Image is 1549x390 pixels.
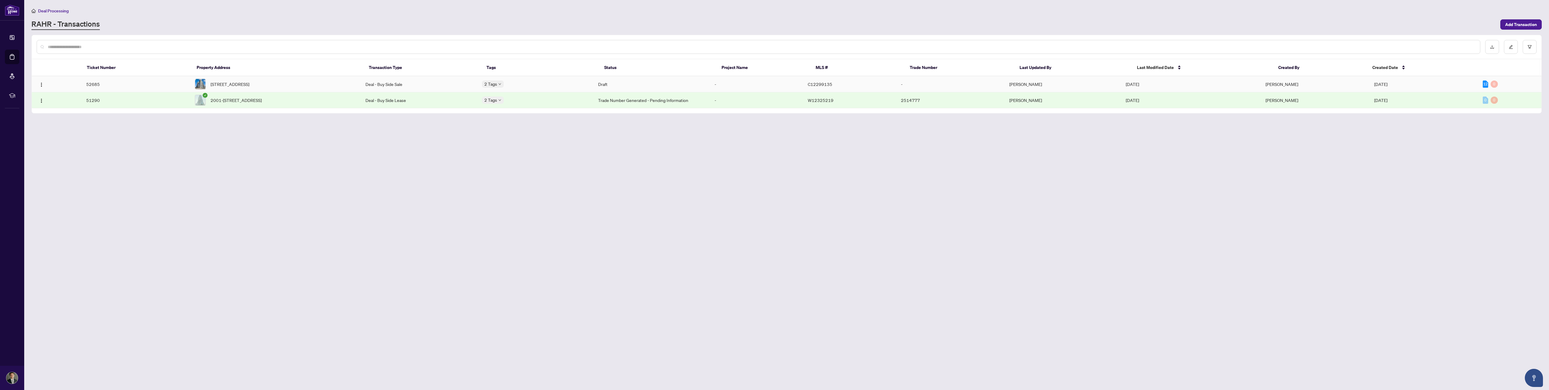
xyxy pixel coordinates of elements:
[710,92,803,108] td: -
[1525,369,1543,387] button: Open asap
[1490,45,1494,49] span: download
[1367,59,1477,76] th: Created Date
[1483,80,1488,88] div: 12
[1491,97,1498,104] div: 0
[82,59,192,76] th: Ticket Number
[599,59,717,76] th: Status
[1137,64,1174,71] span: Last Modified Date
[482,59,599,76] th: Tags
[6,372,18,384] img: Profile Icon
[31,19,100,30] a: RAHR - Transactions
[1372,64,1398,71] span: Created Date
[717,59,811,76] th: Project Name
[39,82,44,87] img: Logo
[1509,45,1513,49] span: edit
[1015,59,1132,76] th: Last Updated By
[195,79,205,89] img: thumbnail-img
[203,93,208,98] span: check-circle
[38,8,69,14] span: Deal Processing
[808,97,833,103] span: W12325219
[1523,40,1537,54] button: filter
[31,9,36,13] span: home
[1374,81,1387,87] span: [DATE]
[364,59,482,76] th: Transaction Type
[498,99,501,102] span: down
[361,92,477,108] td: Deal - Buy Side Lease
[37,79,46,89] button: Logo
[1266,97,1298,103] span: [PERSON_NAME]
[39,98,44,103] img: Logo
[1491,80,1498,88] div: 0
[1528,45,1532,49] span: filter
[1504,40,1518,54] button: edit
[5,5,19,16] img: logo
[1004,76,1121,92] td: [PERSON_NAME]
[811,59,905,76] th: MLS #
[1500,19,1542,30] button: Add Transaction
[484,97,497,103] span: 2 Tags
[1004,92,1121,108] td: [PERSON_NAME]
[1273,59,1367,76] th: Created By
[211,81,249,87] span: [STREET_ADDRESS]
[1483,97,1488,104] div: 0
[192,59,364,76] th: Property Address
[1505,20,1537,29] span: Add Transaction
[593,76,710,92] td: Draft
[81,76,190,92] td: 52685
[37,95,46,105] button: Logo
[593,92,710,108] td: Trade Number Generated - Pending Information
[81,92,190,108] td: 51290
[896,76,1005,92] td: -
[195,95,205,105] img: thumbnail-img
[896,92,1005,108] td: 2514777
[1126,97,1139,103] span: [DATE]
[1266,81,1298,87] span: [PERSON_NAME]
[498,83,501,86] span: down
[808,81,832,87] span: C12299135
[484,80,497,87] span: 2 Tags
[1126,81,1139,87] span: [DATE]
[905,59,1015,76] th: Trade Number
[1374,97,1387,103] span: [DATE]
[1485,40,1499,54] button: download
[211,97,262,103] span: 2001-[STREET_ADDRESS]
[361,76,477,92] td: Deal - Buy Side Sale
[710,76,803,92] td: -
[1132,59,1273,76] th: Last Modified Date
